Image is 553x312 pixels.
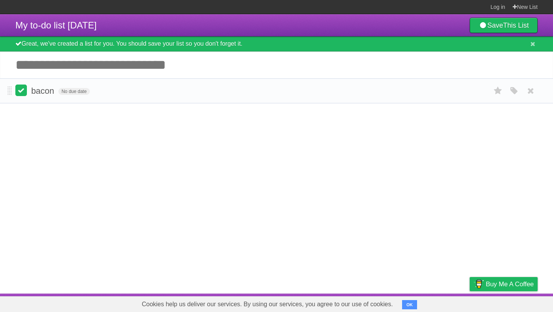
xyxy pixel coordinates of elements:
a: Buy me a coffee [470,277,538,291]
span: bacon [31,86,56,96]
a: SaveThis List [470,18,538,33]
a: Terms [434,295,450,310]
label: Star task [491,85,505,97]
a: About [368,295,384,310]
span: Cookies help us deliver our services. By using our services, you agree to our use of cookies. [134,297,401,312]
a: Suggest a feature [489,295,538,310]
label: Done [15,85,27,96]
a: Privacy [460,295,480,310]
span: Buy me a coffee [486,277,534,291]
a: Developers [393,295,424,310]
b: This List [503,22,529,29]
button: OK [402,300,417,309]
span: No due date [58,88,89,95]
span: My to-do list [DATE] [15,20,97,30]
img: Buy me a coffee [474,277,484,290]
